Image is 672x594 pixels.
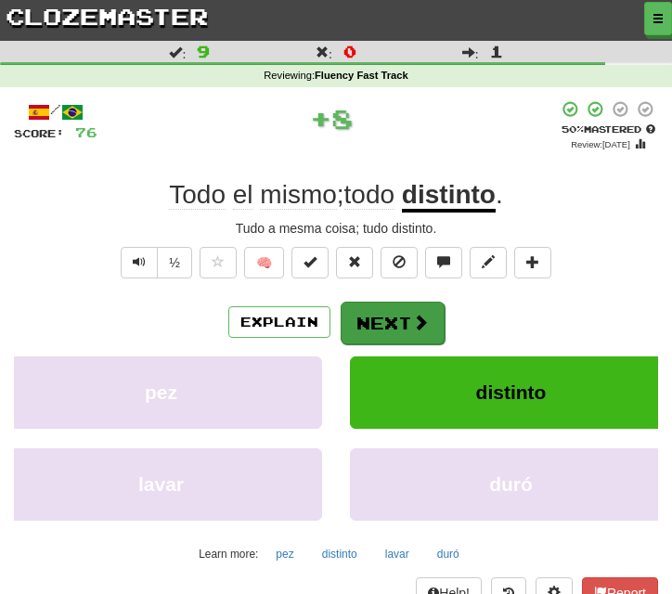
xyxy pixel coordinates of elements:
button: pez [265,540,304,568]
div: / [14,100,97,123]
small: Review: [DATE] [571,139,630,149]
div: Tudo a mesma coisa; tudo distinto. [14,219,658,238]
span: + [310,100,331,137]
span: ; [169,180,402,209]
span: 9 [197,42,210,60]
button: Reset to 0% Mastered (alt+r) [336,247,373,278]
u: distinto [402,180,496,213]
span: distinto [476,381,547,403]
button: lavar [375,540,420,568]
span: 1 [490,42,503,60]
div: Mastered [558,123,658,136]
span: el [233,180,253,210]
button: distinto [312,540,368,568]
span: mismo [260,180,336,210]
button: Explain [228,306,330,338]
span: : [316,45,332,58]
span: Score: [14,127,64,139]
button: duró [350,448,672,521]
span: duró [489,473,533,495]
span: todo [344,180,395,210]
span: pez [145,381,177,403]
span: 50 % [562,123,584,135]
div: Text-to-speech controls [117,247,192,288]
button: Set this sentence to 100% Mastered (alt+m) [291,247,329,278]
strong: Fluency Fast Track [315,70,408,81]
button: Discuss sentence (alt+u) [425,247,462,278]
button: Play sentence audio (ctl+space) [121,247,158,278]
small: Learn more: [199,548,258,561]
button: duró [427,540,470,568]
span: : [462,45,479,58]
button: Edit sentence (alt+d) [470,247,507,278]
button: distinto [350,356,672,429]
button: 🧠 [244,247,284,278]
span: 8 [331,103,353,135]
span: . [496,180,503,209]
button: Next [341,302,445,344]
span: 0 [343,42,356,60]
button: Favorite sentence (alt+f) [200,247,237,278]
button: Add to collection (alt+a) [514,247,551,278]
button: Ignore sentence (alt+i) [381,247,418,278]
button: ½ [157,247,192,278]
span: lavar [138,473,184,495]
span: Todo [169,180,226,210]
span: 76 [75,124,97,140]
span: : [169,45,186,58]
